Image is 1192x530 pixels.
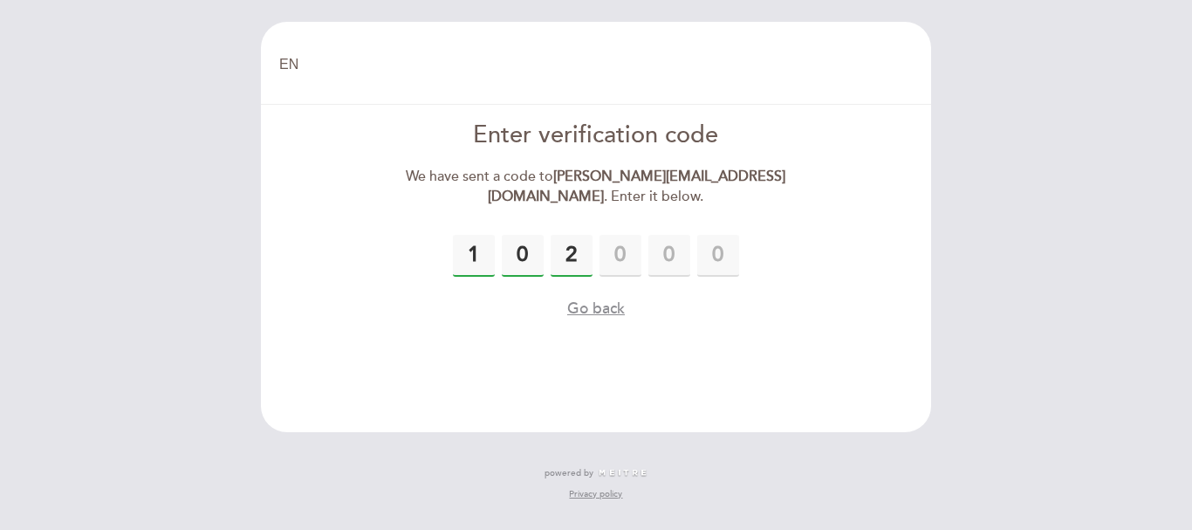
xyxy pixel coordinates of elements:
[396,167,797,207] div: We have sent a code to . Enter it below.
[569,488,622,500] a: Privacy policy
[396,119,797,153] div: Enter verification code
[598,469,647,478] img: MEITRE
[551,235,593,277] input: 0
[545,467,593,479] span: powered by
[648,235,690,277] input: 0
[502,235,544,277] input: 0
[453,235,495,277] input: 0
[488,168,785,205] strong: [PERSON_NAME][EMAIL_ADDRESS][DOMAIN_NAME]
[545,467,647,479] a: powered by
[599,235,641,277] input: 0
[697,235,739,277] input: 0
[567,298,625,320] button: Go back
